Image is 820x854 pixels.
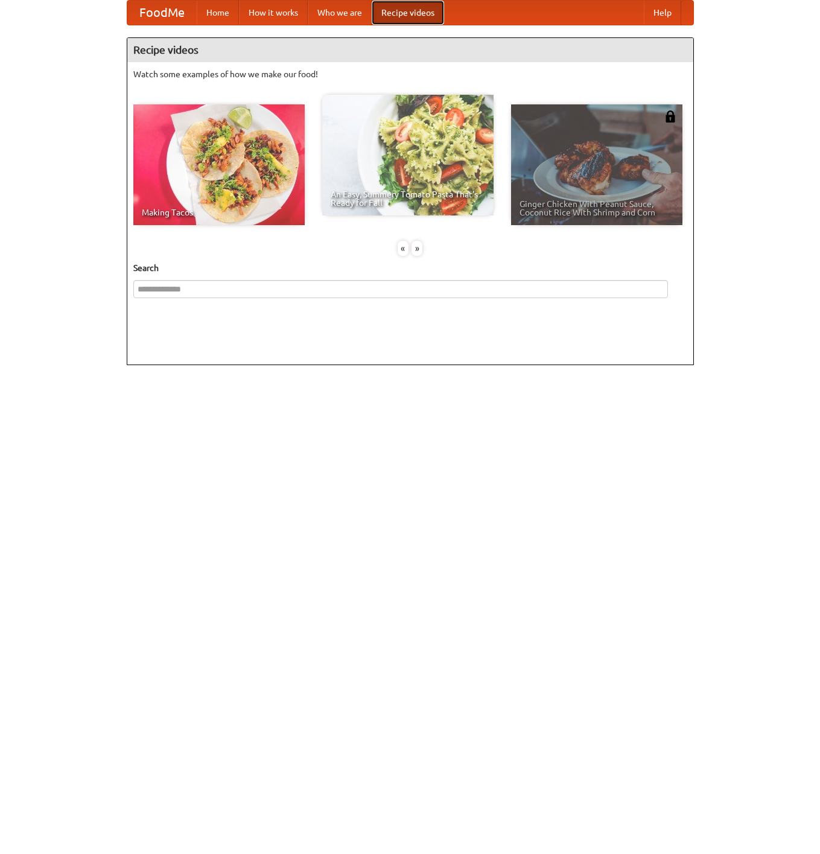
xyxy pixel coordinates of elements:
p: Watch some examples of how we make our food! [133,68,687,80]
a: Home [197,1,239,25]
div: » [412,241,422,256]
a: Making Tacos [133,104,305,225]
a: An Easy, Summery Tomato Pasta That's Ready for Fall [322,95,494,215]
h4: Recipe videos [127,38,693,62]
span: An Easy, Summery Tomato Pasta That's Ready for Fall [331,190,485,207]
span: Making Tacos [142,208,296,217]
h5: Search [133,262,687,274]
div: « [398,241,408,256]
a: Help [644,1,681,25]
a: FoodMe [127,1,197,25]
a: Who we are [308,1,372,25]
a: How it works [239,1,308,25]
img: 483408.png [664,110,676,123]
a: Recipe videos [372,1,444,25]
